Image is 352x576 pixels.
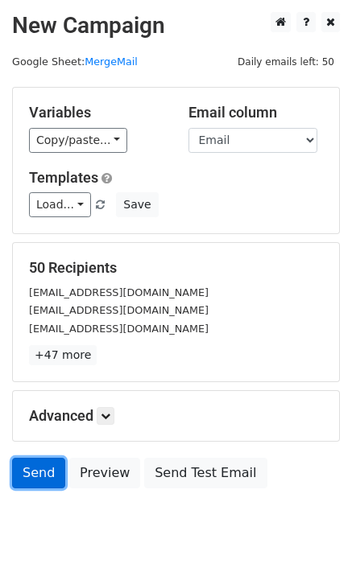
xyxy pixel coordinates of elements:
a: Send Test Email [144,458,267,488]
a: Copy/paste... [29,128,127,153]
span: Daily emails left: 50 [232,53,340,71]
button: Save [116,192,158,217]
iframe: Chat Widget [271,499,352,576]
h5: Email column [188,104,324,121]
a: +47 more [29,345,97,365]
a: Preview [69,458,140,488]
small: [EMAIL_ADDRESS][DOMAIN_NAME] [29,323,209,335]
h2: New Campaign [12,12,340,39]
small: Google Sheet: [12,56,138,68]
a: Templates [29,169,98,186]
a: MergeMail [85,56,138,68]
a: Load... [29,192,91,217]
h5: Advanced [29,407,323,425]
a: Send [12,458,65,488]
h5: Variables [29,104,164,121]
small: [EMAIL_ADDRESS][DOMAIN_NAME] [29,304,209,316]
small: [EMAIL_ADDRESS][DOMAIN_NAME] [29,286,209,298]
h5: 50 Recipients [29,259,323,277]
a: Daily emails left: 50 [232,56,340,68]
